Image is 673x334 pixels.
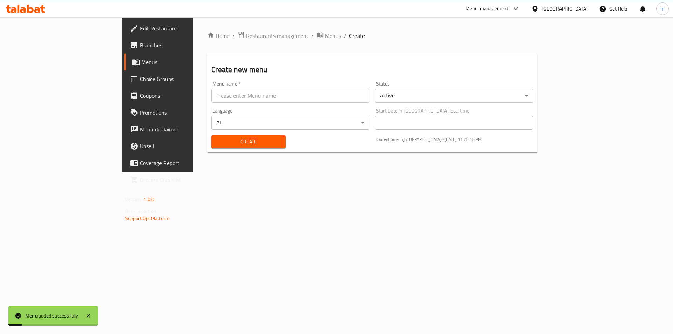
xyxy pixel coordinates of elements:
[542,5,588,13] div: [GEOGRAPHIC_DATA]
[465,5,509,13] div: Menu-management
[317,31,341,40] a: Menus
[246,32,308,40] span: Restaurants management
[25,312,79,320] div: Menu added successfully
[140,159,229,167] span: Coverage Report
[124,20,234,37] a: Edit Restaurant
[140,176,229,184] span: Grocery Checklist
[344,32,346,40] li: /
[124,155,234,171] a: Coverage Report
[238,31,308,40] a: Restaurants management
[311,32,314,40] li: /
[211,116,369,130] div: All
[124,138,234,155] a: Upsell
[325,32,341,40] span: Menus
[211,89,369,103] input: Please enter Menu name
[217,137,280,146] span: Create
[124,87,234,104] a: Coupons
[125,195,142,204] span: Version:
[124,104,234,121] a: Promotions
[140,108,229,117] span: Promotions
[375,89,533,103] div: Active
[207,31,537,40] nav: breadcrumb
[143,195,154,204] span: 1.0.0
[140,75,229,83] span: Choice Groups
[660,5,665,13] span: m
[211,64,533,75] h2: Create new menu
[211,135,285,148] button: Create
[140,142,229,150] span: Upsell
[141,58,229,66] span: Menus
[349,32,365,40] span: Create
[376,136,533,143] p: Current time in [GEOGRAPHIC_DATA] is [DATE] 11:28:18 PM
[140,91,229,100] span: Coupons
[125,214,170,223] a: Support.OpsPlatform
[124,171,234,188] a: Grocery Checklist
[140,24,229,33] span: Edit Restaurant
[124,70,234,87] a: Choice Groups
[125,207,157,216] span: Get support on:
[124,37,234,54] a: Branches
[140,41,229,49] span: Branches
[140,125,229,134] span: Menu disclaimer
[124,121,234,138] a: Menu disclaimer
[124,54,234,70] a: Menus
